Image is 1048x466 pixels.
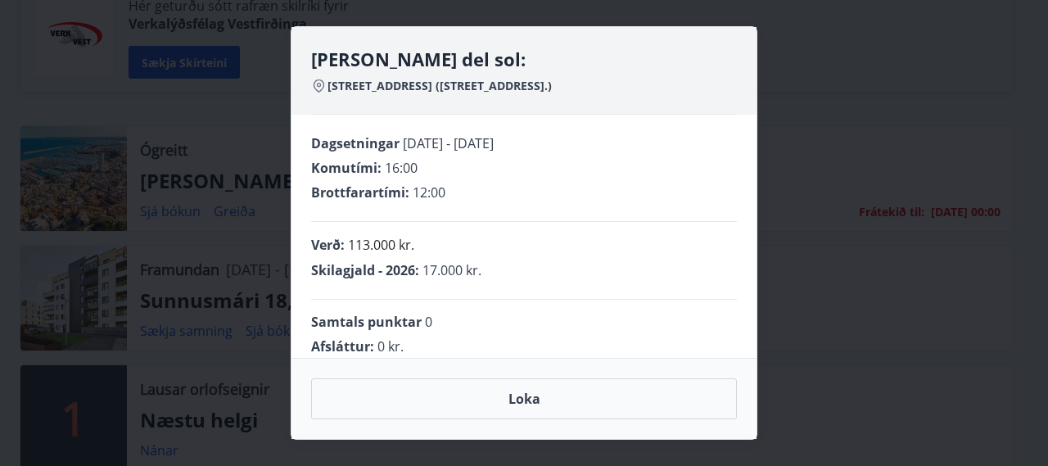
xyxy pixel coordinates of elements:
span: Brottfarartími : [311,183,409,201]
span: 16:00 [385,159,418,177]
button: Loka [311,378,737,419]
span: Verð : [311,236,345,254]
span: Skilagjald - 2026 : [311,261,419,279]
span: 0 kr. [377,337,404,355]
span: 12:00 [413,183,445,201]
p: 113.000 kr. [348,235,414,255]
span: Samtals punktar [311,313,422,331]
h4: [PERSON_NAME] del sol: [311,47,737,71]
span: Afsláttur : [311,337,374,355]
span: Dagsetningar [311,134,400,152]
span: 0 [425,313,432,331]
span: 17.000 kr. [422,261,481,279]
span: [STREET_ADDRESS] ([STREET_ADDRESS].) [327,78,552,94]
span: Komutími : [311,159,382,177]
span: [DATE] - [DATE] [403,134,494,152]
